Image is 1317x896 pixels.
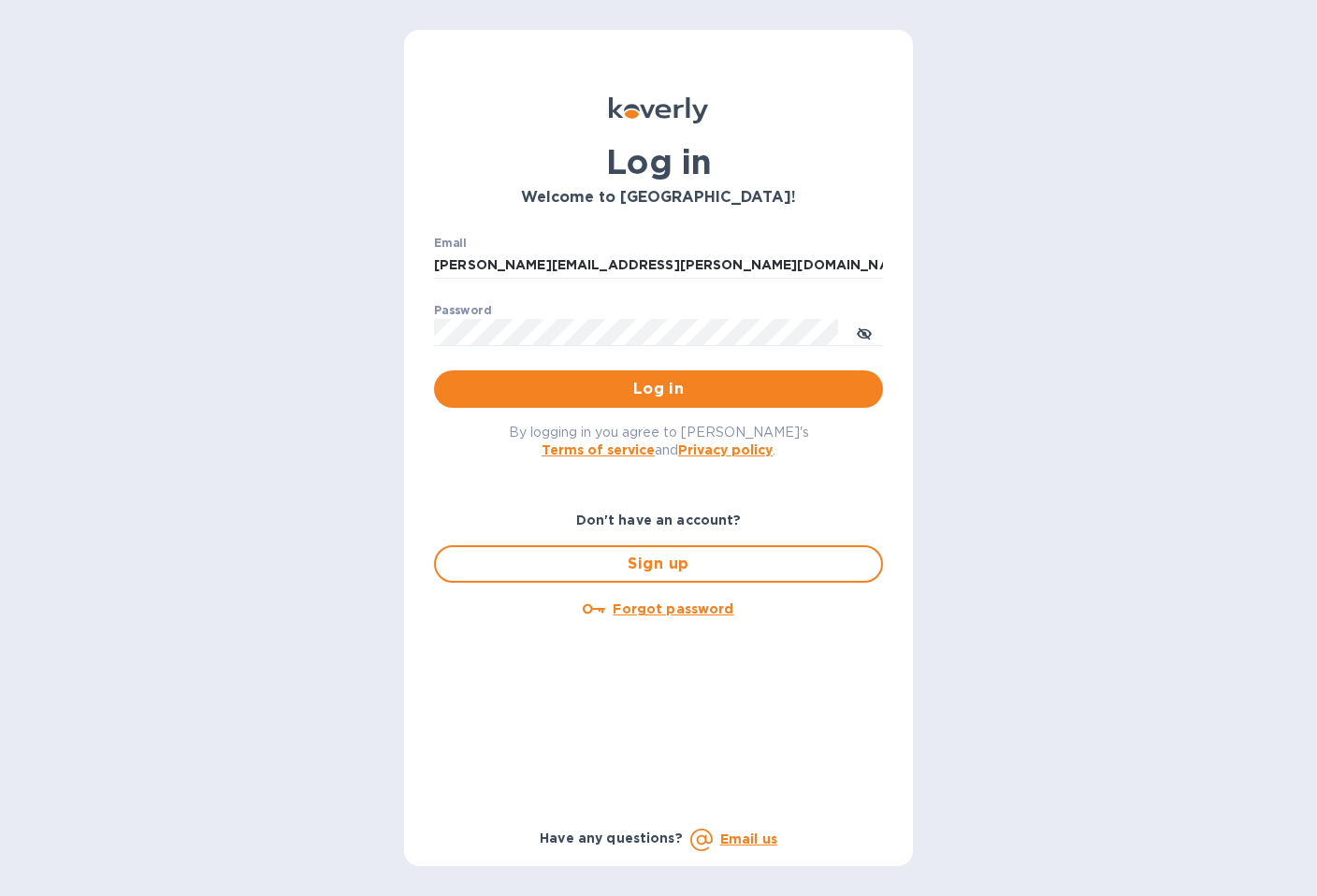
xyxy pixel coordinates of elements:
b: Have any questions? [540,831,683,845]
a: Terms of service [542,442,655,457]
span: By logging in you agree to [PERSON_NAME]'s and . [509,425,809,457]
img: Koverly [609,97,708,123]
span: Log in [449,378,868,400]
input: Enter email address [434,252,883,280]
button: Sign up [434,545,883,583]
label: Email [434,238,467,249]
u: Forgot password [613,601,733,616]
b: Don't have an account? [576,513,742,527]
h3: Welcome to [GEOGRAPHIC_DATA]! [434,189,883,207]
a: Email us [720,831,777,846]
label: Password [434,305,491,316]
span: Sign up [451,553,866,575]
a: Privacy policy [678,442,773,457]
h1: Log in [434,142,883,181]
button: Log in [434,370,883,408]
button: toggle password visibility [846,313,883,351]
